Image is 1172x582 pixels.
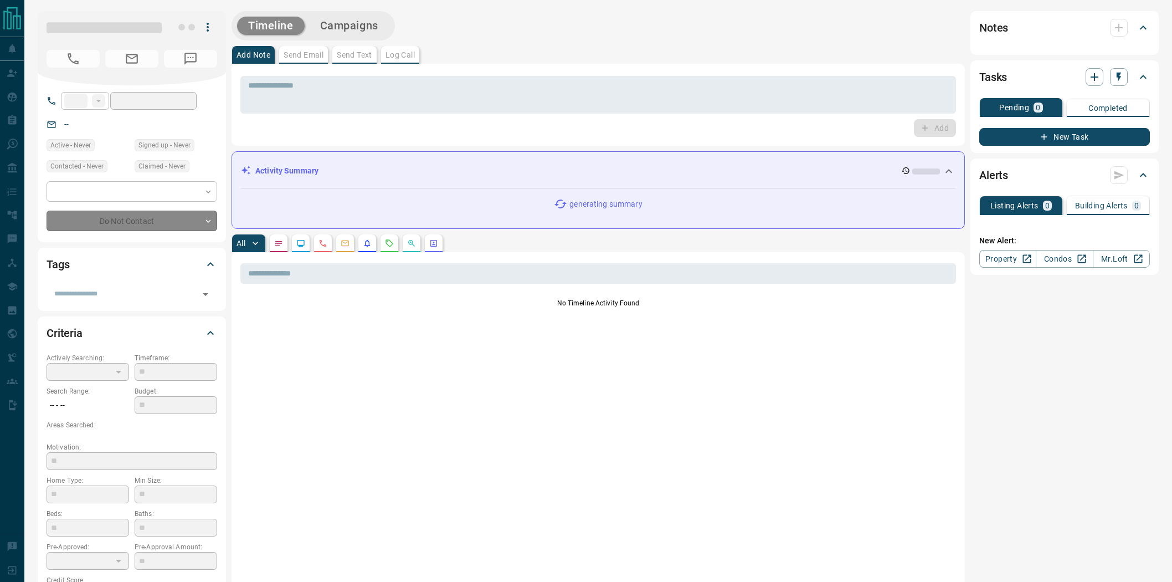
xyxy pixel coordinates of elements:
[47,320,217,346] div: Criteria
[255,165,318,177] p: Activity Summary
[198,287,213,302] button: Open
[135,542,217,552] p: Pre-Approval Amount:
[47,442,217,452] p: Motivation:
[979,19,1008,37] h2: Notes
[979,14,1150,41] div: Notes
[135,353,217,363] p: Timeframe:
[1088,104,1128,112] p: Completed
[999,104,1029,111] p: Pending
[1134,202,1139,210] p: 0
[979,235,1150,247] p: New Alert:
[138,140,191,151] span: Signed up - Never
[50,161,104,172] span: Contacted - Never
[1093,250,1150,268] a: Mr.Loft
[569,198,642,210] p: generating summary
[296,239,305,248] svg: Lead Browsing Activity
[990,202,1039,210] p: Listing Alerts
[363,239,372,248] svg: Listing Alerts
[274,239,283,248] svg: Notes
[47,386,129,396] p: Search Range:
[135,509,217,519] p: Baths:
[407,239,416,248] svg: Opportunities
[979,68,1007,86] h2: Tasks
[47,353,129,363] p: Actively Searching:
[318,239,327,248] svg: Calls
[341,239,349,248] svg: Emails
[1075,202,1128,210] p: Building Alerts
[237,51,270,59] p: Add Note
[135,476,217,486] p: Min Size:
[47,396,129,415] p: -- - --
[47,420,217,430] p: Areas Searched:
[1045,202,1050,210] p: 0
[47,211,217,231] div: Do Not Contact
[237,239,245,247] p: All
[138,161,186,172] span: Claimed - Never
[979,128,1150,146] button: New Task
[47,324,83,342] h2: Criteria
[64,120,69,129] a: --
[1036,250,1093,268] a: Condos
[105,50,158,68] span: No Email
[429,239,438,248] svg: Agent Actions
[47,542,129,552] p: Pre-Approved:
[241,161,955,181] div: Activity Summary
[47,509,129,519] p: Beds:
[979,64,1150,90] div: Tasks
[164,50,217,68] span: No Number
[47,256,69,273] h2: Tags
[979,162,1150,188] div: Alerts
[979,250,1036,268] a: Property
[309,17,389,35] button: Campaigns
[135,386,217,396] p: Budget:
[385,239,394,248] svg: Requests
[979,166,1008,184] h2: Alerts
[50,140,91,151] span: Active - Never
[47,476,129,486] p: Home Type:
[240,298,956,308] p: No Timeline Activity Found
[237,17,305,35] button: Timeline
[1036,104,1040,111] p: 0
[47,251,217,278] div: Tags
[47,50,100,68] span: No Number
